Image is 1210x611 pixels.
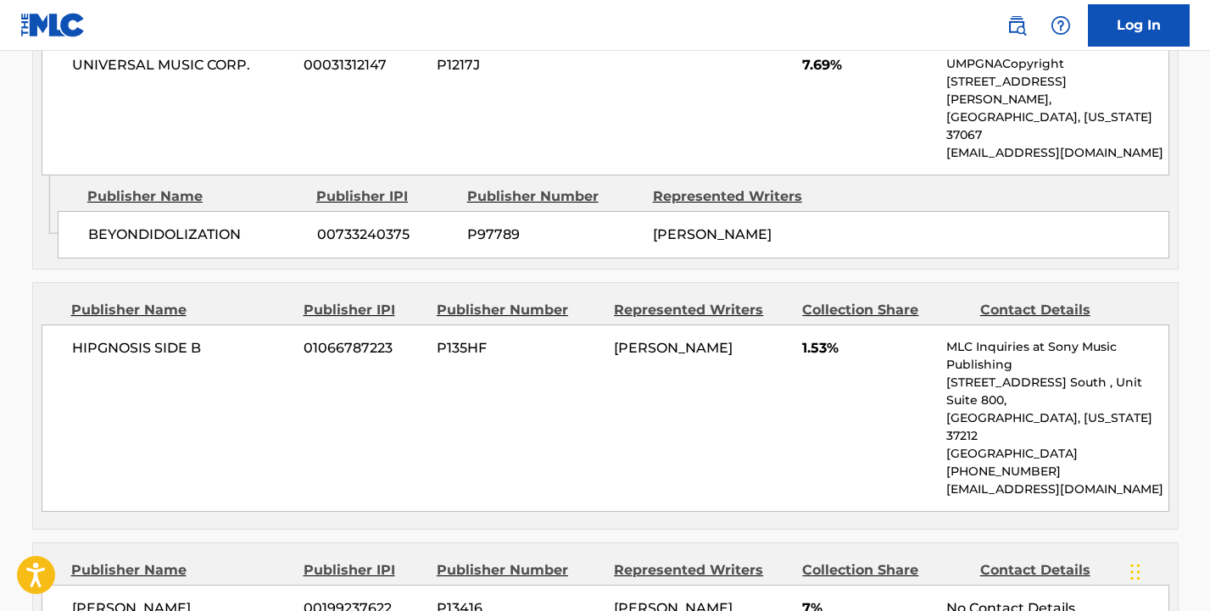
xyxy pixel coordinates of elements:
[946,108,1168,144] p: [GEOGRAPHIC_DATA], [US_STATE] 37067
[653,186,826,207] div: Represented Writers
[71,300,291,320] div: Publisher Name
[72,55,292,75] span: UNIVERSAL MUSIC CORP.
[437,560,601,580] div: Publisher Number
[653,226,772,242] span: [PERSON_NAME]
[946,445,1168,463] p: [GEOGRAPHIC_DATA]
[614,560,789,580] div: Represented Writers
[802,55,934,75] span: 7.69%
[1006,15,1027,36] img: search
[304,55,424,75] span: 00031312147
[980,560,1145,580] div: Contact Details
[946,480,1168,498] p: [EMAIL_ADDRESS][DOMAIN_NAME]
[437,338,601,358] span: P135HF
[946,144,1168,162] p: [EMAIL_ADDRESS][DOMAIN_NAME]
[614,340,733,356] span: [PERSON_NAME]
[304,338,424,358] span: 01066787223
[614,300,789,320] div: Represented Writers
[88,225,304,245] span: BEYONDIDOLIZATION
[20,13,86,37] img: MLC Logo
[946,409,1168,445] p: [GEOGRAPHIC_DATA], [US_STATE] 37212
[1130,547,1140,597] div: Drag
[304,560,424,580] div: Publisher IPI
[1051,15,1071,36] img: help
[1125,530,1210,611] iframe: Chat Widget
[467,225,640,245] span: P97789
[72,338,292,358] span: HIPGNOSIS SIDE B
[87,186,304,207] div: Publisher Name
[316,186,454,207] div: Publisher IPI
[317,225,454,245] span: 00733240375
[467,186,640,207] div: Publisher Number
[946,463,1168,480] p: [PHONE_NUMBER]
[980,300,1145,320] div: Contact Details
[437,55,601,75] span: P1217J
[1044,8,1078,42] div: Help
[1088,4,1190,47] a: Log In
[802,560,967,580] div: Collection Share
[304,300,424,320] div: Publisher IPI
[946,73,1168,108] p: [STREET_ADDRESS][PERSON_NAME],
[437,300,601,320] div: Publisher Number
[946,338,1168,374] p: MLC Inquiries at Sony Music Publishing
[946,55,1168,73] p: UMPGNACopyright
[71,560,291,580] div: Publisher Name
[802,300,967,320] div: Collection Share
[1000,8,1034,42] a: Public Search
[946,374,1168,409] p: [STREET_ADDRESS] South , Unit Suite 800,
[802,338,934,358] span: 1.53%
